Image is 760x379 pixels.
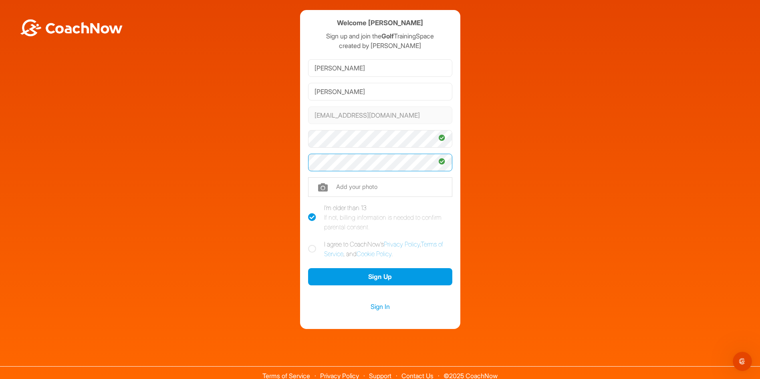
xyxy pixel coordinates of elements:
[308,83,452,100] input: Last Name
[19,19,123,36] img: BwLJSsUCoWCh5upNqxVrqldRgqLPVwmV24tXu5FoVAoFEpwwqQ3VIfuoInZCoVCoTD4vwADAC3ZFMkVEQFDAAAAAElFTkSuQmCC
[337,18,423,28] h4: Welcome [PERSON_NAME]
[384,240,420,248] a: Privacy Policy
[733,352,752,371] iframe: Intercom live chat
[324,213,452,232] div: If not, billing information is needed to confirm parental consent.
[308,31,452,41] p: Sign up and join the TrainingSpace
[357,250,391,258] a: Cookie Policy
[308,301,452,312] a: Sign In
[308,268,452,285] button: Sign Up
[308,41,452,50] p: created by [PERSON_NAME]
[324,240,443,258] a: Terms of Service
[324,203,452,232] div: I'm older than 13
[308,59,452,77] input: First Name
[439,367,502,379] span: © 2025 CoachNow
[308,106,452,124] input: Email
[308,239,452,259] label: I agree to CoachNow's , , and .
[381,32,394,40] strong: Golf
